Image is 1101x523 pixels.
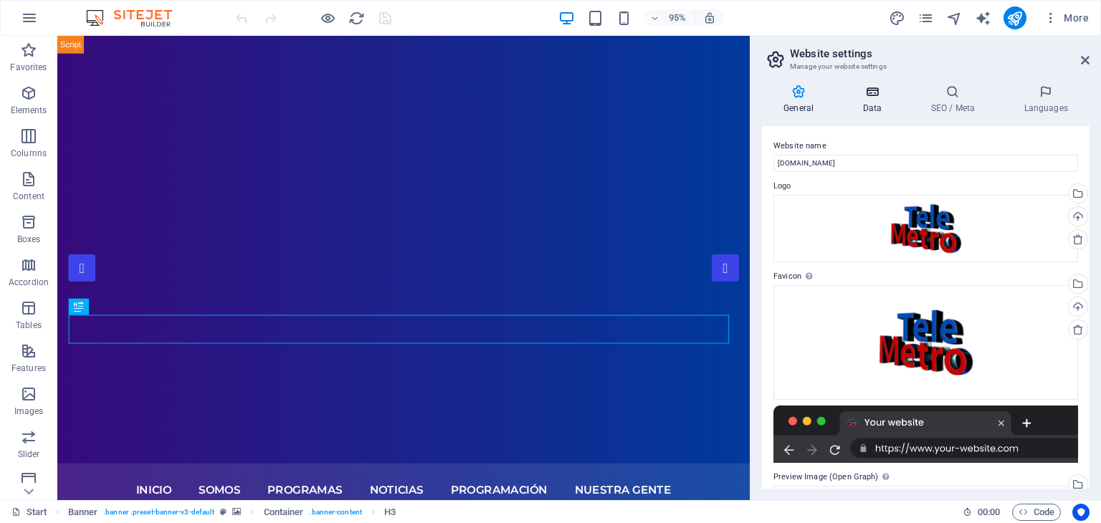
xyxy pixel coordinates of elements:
p: Tables [16,320,42,331]
i: On resize automatically adjust zoom level to fit chosen device. [703,11,716,24]
i: Pages (Ctrl+Alt+S) [917,10,934,27]
img: Editor Logo [82,9,190,27]
label: Website name [773,138,1078,155]
h4: Data [841,85,909,115]
span: . banner-content [309,504,361,521]
p: Columns [11,148,47,159]
span: Code [1019,504,1054,521]
span: 00 00 [978,504,1000,521]
span: More [1044,11,1089,25]
button: Code [1012,504,1061,521]
button: More [1038,6,1095,29]
p: Elements [11,105,47,116]
label: Logo [773,178,1078,195]
p: Images [14,406,44,417]
i: AI Writer [975,10,991,27]
p: Content [13,191,44,202]
p: Accordion [9,277,49,288]
i: This element is a customizable preset [220,508,227,516]
nav: breadcrumb [68,504,396,521]
i: This element contains a background [232,508,241,516]
div: logotelemetro-tzExZ--XUfK78HhzWenb7Q.png [773,195,1078,262]
button: reload [348,9,365,27]
span: Click to select. Double-click to edit [264,504,304,521]
input: Name... [773,155,1078,172]
p: Favorites [10,62,47,73]
span: Click to select. Double-click to edit [68,504,98,521]
button: design [889,9,906,27]
button: publish [1004,6,1026,29]
p: Features [11,363,46,374]
span: . banner .preset-banner-v3-default [103,504,214,521]
h6: Session time [963,504,1001,521]
button: pages [917,9,935,27]
h4: General [762,85,841,115]
h3: Manage your website settings [790,60,1061,73]
h4: SEO / Meta [909,85,1002,115]
p: Boxes [17,234,41,245]
i: Reload page [348,10,365,27]
i: Design (Ctrl+Alt+Y) [889,10,905,27]
span: Click to select. Double-click to edit [384,504,396,521]
span: : [988,507,990,517]
label: Preview Image (Open Graph) [773,469,1078,486]
p: Slider [18,448,40,460]
button: text_generator [975,9,992,27]
a: Click to cancel selection. Double-click to open Pages [11,504,47,521]
h6: 95% [666,9,689,27]
i: Publish [1006,10,1023,27]
button: 95% [644,9,695,27]
i: Navigator [946,10,963,27]
h2: Website settings [790,47,1090,60]
button: navigator [946,9,963,27]
label: Favicon [773,268,1078,285]
div: logotelemetro500-vCVuS3Op98q7lsDfjlo_xg-uR-kxpGYELIVK0VPqTr50w.png [773,285,1078,400]
button: Usercentrics [1072,504,1090,521]
h4: Languages [1002,85,1090,115]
